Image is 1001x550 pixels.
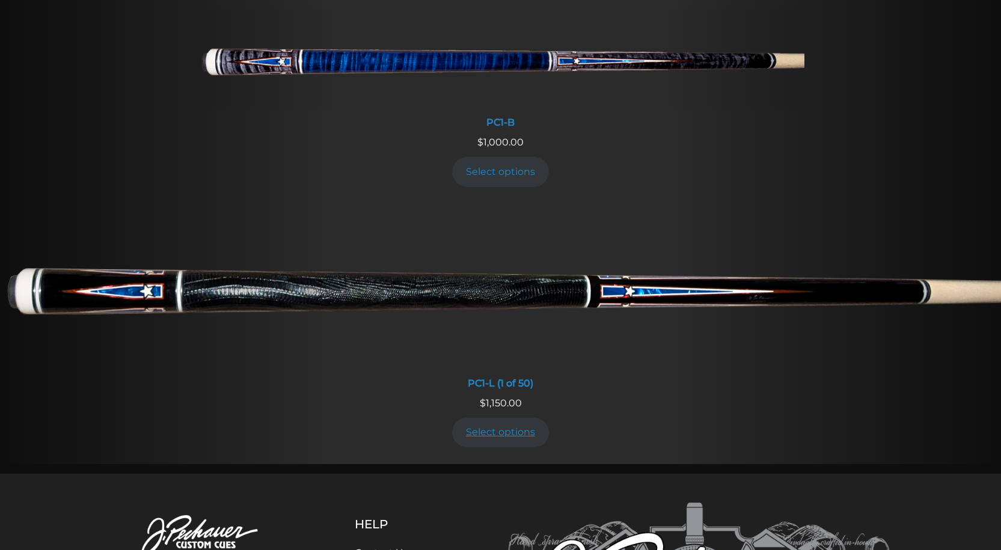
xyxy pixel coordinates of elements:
[452,418,549,447] a: Add to cart: “PC1-L (1 of 50)”
[480,397,522,409] span: 1,150.00
[197,8,804,135] a: PC1-B PC1-B
[197,8,804,109] img: PC1-B
[480,397,486,409] span: $
[452,157,549,186] a: Add to cart: “PC1-B”
[197,117,804,128] div: PC1-B
[355,517,448,531] h5: Help
[477,136,483,148] span: $
[477,136,524,148] span: 1,000.00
